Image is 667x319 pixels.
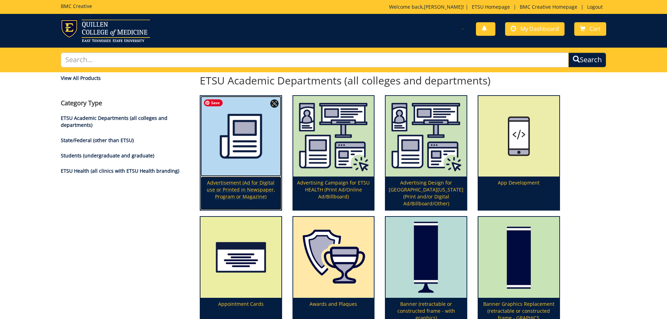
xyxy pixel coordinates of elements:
a: Students (undergraduate and graduate) [61,152,154,159]
a: Cart [574,22,606,36]
img: etsu%20health%20marketing%20campaign%20image-6075f5506d2aa2.29536275.png [293,96,374,177]
a: My Dashboard [505,22,565,36]
input: Search... [61,52,569,67]
img: ETSU logo [61,19,150,42]
a: Logout [584,3,606,10]
a: ETSU Health (all clinics with ETSU Health branding) [61,167,179,174]
button: Search [568,52,606,67]
span: Save [204,99,223,106]
a: Advertising Design for [GEOGRAPHIC_DATA][US_STATE] (Print and/or Digital Ad/Billboard/Other) [386,96,467,210]
a: State/Federal (other than ETSU) [61,137,134,144]
p: Welcome back, ! | | | [389,3,606,10]
img: app%20development%20icon-655684178ce609.47323231.png [478,96,559,177]
img: plaques-5a7339fccbae09.63825868.png [293,217,374,298]
img: graphics-only-banner-5949222f1cdc31.93524894.png [478,217,559,298]
img: retractable-banner-59492b401f5aa8.64163094.png [386,217,467,298]
a: ETSU Homepage [468,3,513,10]
img: etsu%20health%20marketing%20campaign%20image-6075f5506d2aa2.29536275.png [386,96,467,177]
a: App Development [478,96,559,210]
h5: BMC Creative [61,3,92,9]
a: ETSU Academic Departments (all colleges and departments) [61,115,167,128]
p: Advertising Design for [GEOGRAPHIC_DATA][US_STATE] (Print and/or Digital Ad/Billboard/Other) [386,177,467,210]
h4: Category Type [61,100,189,107]
p: App Development [478,177,559,210]
a: BMC Creative Homepage [516,3,581,10]
span: Cart [590,25,601,33]
a: Advertisement (Ad for Digital use or Printed in Newspaper, Program or Magazine) [200,96,281,210]
a: Advertising Campaign for ETSU HEALTH (Print Ad/Online Ad/Billboard) [293,96,374,210]
p: Advertisement (Ad for Digital use or Printed in Newspaper, Program or Magazine) [200,177,281,210]
p: Advertising Campaign for ETSU HEALTH (Print Ad/Online Ad/Billboard) [293,177,374,210]
img: printmedia-5fff40aebc8a36.86223841.png [200,96,281,177]
img: appointment%20cards-6556843a9f7d00.21763534.png [200,217,281,298]
a: [PERSON_NAME] [424,3,463,10]
span: My Dashboard [520,25,559,33]
h2: ETSU Academic Departments (all colleges and departments) [200,75,560,86]
a: View All Products [61,75,189,82]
